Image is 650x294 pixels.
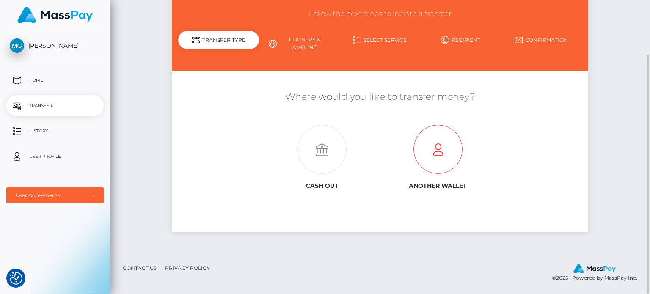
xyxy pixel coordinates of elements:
span: [PERSON_NAME] [6,42,104,49]
img: Revisit consent button [10,272,22,285]
p: Transfer [10,99,100,112]
a: Recipient [420,33,501,47]
a: Country & Amount [259,33,340,55]
h6: Cash out [271,182,374,190]
img: MassPay [17,7,93,23]
div: © 2025 , Powered by MassPay Inc. [552,264,644,282]
h6: Another wallet [386,182,489,190]
h3: Follow the next steps to initiate a transfer [178,9,581,19]
div: User Agreements [16,192,85,199]
a: Home [6,70,104,91]
a: Transfer [6,95,104,116]
a: Contact Us [119,261,160,275]
p: User Profile [10,150,100,163]
a: User Profile [6,146,104,167]
p: Home [10,74,100,87]
p: History [10,125,100,137]
a: Privacy Policy [162,261,213,275]
a: Select Service [340,33,421,47]
button: Consent Preferences [10,272,22,285]
a: Confirmation [501,33,582,47]
h5: Where would you like to transfer money? [178,91,581,104]
button: User Agreements [6,187,104,203]
a: History [6,121,104,142]
img: MassPay [573,264,616,273]
div: Transfer Type [178,31,259,49]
